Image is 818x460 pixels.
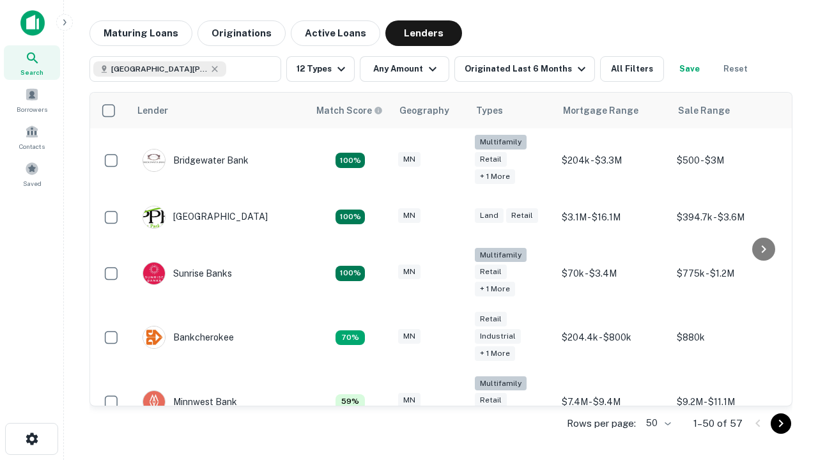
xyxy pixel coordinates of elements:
td: $3.1M - $16.1M [555,193,670,241]
div: + 1 more [475,282,515,296]
span: Borrowers [17,104,47,114]
td: $204k - $3.3M [555,128,670,193]
div: Retail [475,264,507,279]
div: Mortgage Range [563,103,638,118]
button: Go to next page [771,413,791,434]
td: $9.2M - $11.1M [670,370,785,434]
td: $7.4M - $9.4M [555,370,670,434]
div: Lender [137,103,168,118]
a: Borrowers [4,82,60,117]
div: Retail [475,312,507,326]
img: picture [143,206,165,228]
div: Retail [475,393,507,408]
a: Search [4,45,60,80]
button: Originations [197,20,286,46]
button: 12 Types [286,56,355,82]
th: Capitalize uses an advanced AI algorithm to match your search with the best lender. The match sco... [309,93,392,128]
div: Land [475,208,504,223]
div: Capitalize uses an advanced AI algorithm to match your search with the best lender. The match sco... [316,103,383,118]
td: $70k - $3.4M [555,241,670,306]
td: $775k - $1.2M [670,241,785,306]
button: All Filters [600,56,664,82]
div: Minnwest Bank [143,390,237,413]
button: Save your search to get updates of matches that match your search criteria. [669,56,710,82]
div: Originated Last 6 Months [465,61,589,77]
iframe: Chat Widget [754,317,818,378]
div: Multifamily [475,135,527,149]
td: $880k [670,305,785,370]
button: Reset [715,56,756,82]
img: picture [143,263,165,284]
th: Sale Range [670,93,785,128]
div: Types [476,103,503,118]
div: Bankcherokee [143,326,234,349]
img: picture [143,391,165,413]
div: Industrial [475,329,521,344]
span: [GEOGRAPHIC_DATA][PERSON_NAME], [GEOGRAPHIC_DATA], [GEOGRAPHIC_DATA] [111,63,207,75]
div: MN [398,329,421,344]
div: Matching Properties: 7, hasApolloMatch: undefined [336,330,365,346]
div: Multifamily [475,248,527,263]
p: 1–50 of 57 [693,416,743,431]
td: $500 - $3M [670,128,785,193]
span: Contacts [19,141,45,151]
span: Saved [23,178,42,188]
button: Active Loans [291,20,380,46]
div: Matching Properties: 6, hasApolloMatch: undefined [336,394,365,410]
div: [GEOGRAPHIC_DATA] [143,206,268,229]
a: Saved [4,157,60,191]
a: Contacts [4,119,60,154]
button: Maturing Loans [89,20,192,46]
button: Originated Last 6 Months [454,56,595,82]
div: Matching Properties: 15, hasApolloMatch: undefined [336,266,365,281]
div: Sunrise Banks [143,262,232,285]
h6: Match Score [316,103,380,118]
img: picture [143,149,165,171]
div: + 1 more [475,346,515,361]
div: Matching Properties: 10, hasApolloMatch: undefined [336,210,365,225]
th: Geography [392,93,468,128]
div: MN [398,152,421,167]
div: Bridgewater Bank [143,149,249,172]
th: Lender [130,93,309,128]
div: Retail [475,152,507,167]
p: Rows per page: [567,416,636,431]
img: picture [143,326,165,348]
td: $394.7k - $3.6M [670,193,785,241]
button: Lenders [385,20,462,46]
th: Mortgage Range [555,93,670,128]
div: Retail [506,208,538,223]
div: MN [398,208,421,223]
button: Any Amount [360,56,449,82]
div: Matching Properties: 18, hasApolloMatch: undefined [336,153,365,168]
div: Geography [399,103,449,118]
div: Sale Range [678,103,730,118]
th: Types [468,93,555,128]
td: $204.4k - $800k [555,305,670,370]
div: Multifamily [475,376,527,391]
div: + 1 more [475,169,515,184]
img: capitalize-icon.png [20,10,45,36]
div: MN [398,264,421,279]
div: MN [398,393,421,408]
span: Search [20,67,43,77]
div: 50 [641,414,673,433]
